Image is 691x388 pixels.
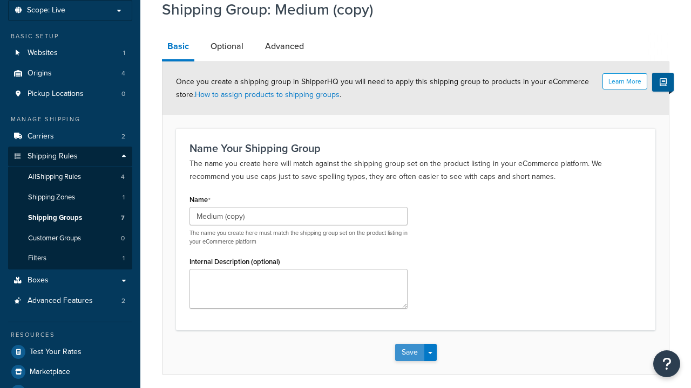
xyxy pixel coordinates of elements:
span: 2 [121,296,125,306]
div: Basic Setup [8,32,132,41]
li: Carriers [8,127,132,147]
a: Optional [205,33,249,59]
span: 1 [123,193,125,202]
li: Shipping Groups [8,208,132,228]
button: Open Resource Center [653,350,680,377]
p: The name you create here must match the shipping group set on the product listing in your eCommer... [189,229,408,246]
span: Carriers [28,132,54,141]
span: 1 [123,254,125,263]
a: Customer Groups0 [8,228,132,248]
span: All Shipping Rules [28,172,81,182]
p: The name you create here will match against the shipping group set on the product listing in your... [189,157,642,183]
span: Customer Groups [28,234,81,243]
span: Advanced Features [28,296,93,306]
span: Origins [28,69,52,78]
span: Filters [28,254,46,263]
li: Websites [8,43,132,63]
span: Test Your Rates [30,348,82,357]
button: Save [395,344,424,361]
span: 4 [121,172,125,182]
li: Advanced Features [8,291,132,311]
a: Basic [162,33,194,61]
a: Carriers2 [8,127,132,147]
span: Shipping Zones [28,193,75,202]
div: Manage Shipping [8,115,132,124]
span: Scope: Live [27,6,65,15]
a: Pickup Locations0 [8,84,132,104]
button: Show Help Docs [652,73,674,92]
span: 7 [121,213,125,223]
h3: Name Your Shipping Group [189,142,642,154]
a: Origins4 [8,64,132,84]
a: Shipping Zones1 [8,188,132,207]
span: Boxes [28,276,49,285]
span: 1 [123,48,125,58]
span: Websites [28,48,58,58]
li: Filters [8,248,132,268]
a: Marketplace [8,362,132,382]
span: 2 [121,132,125,141]
span: Shipping Groups [28,213,82,223]
span: 4 [121,69,125,78]
a: Shipping Rules [8,147,132,167]
a: Test Your Rates [8,342,132,362]
span: 0 [121,89,125,99]
a: Websites1 [8,43,132,63]
a: Shipping Groups7 [8,208,132,228]
a: How to assign products to shipping groups [195,89,340,100]
div: Resources [8,330,132,339]
li: Origins [8,64,132,84]
span: Shipping Rules [28,152,78,161]
li: Customer Groups [8,228,132,248]
a: Advanced [260,33,309,59]
li: Shipping Zones [8,188,132,207]
span: 0 [121,234,125,243]
span: Once you create a shipping group in ShipperHQ you will need to apply this shipping group to produ... [176,76,589,100]
span: Marketplace [30,368,70,377]
button: Learn More [602,73,647,89]
a: Boxes [8,271,132,290]
label: Internal Description (optional) [189,258,280,266]
label: Name [189,196,211,204]
a: Advanced Features2 [8,291,132,311]
span: Pickup Locations [28,89,84,99]
a: Filters1 [8,248,132,268]
li: Pickup Locations [8,84,132,104]
li: Shipping Rules [8,147,132,269]
a: AllShipping Rules4 [8,167,132,187]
